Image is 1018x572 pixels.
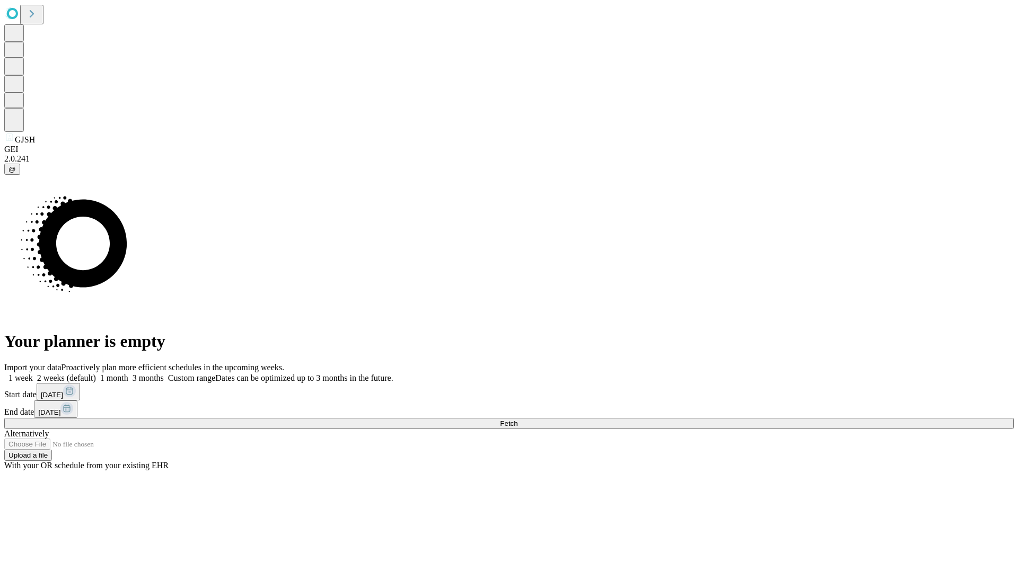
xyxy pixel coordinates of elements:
button: [DATE] [34,400,77,418]
span: With your OR schedule from your existing EHR [4,461,169,470]
span: Alternatively [4,429,49,438]
span: 1 week [8,373,33,382]
span: @ [8,165,16,173]
button: Upload a file [4,450,52,461]
div: Start date [4,383,1014,400]
div: End date [4,400,1014,418]
span: 1 month [100,373,128,382]
span: [DATE] [38,408,60,416]
span: Dates can be optimized up to 3 months in the future. [215,373,393,382]
span: Proactively plan more efficient schedules in the upcoming weeks. [62,363,284,372]
span: GJSH [15,135,35,144]
span: Fetch [500,419,517,427]
button: @ [4,164,20,175]
button: [DATE] [37,383,80,400]
div: GEI [4,145,1014,154]
span: Custom range [168,373,215,382]
h1: Your planner is empty [4,332,1014,351]
span: [DATE] [41,391,63,399]
button: Fetch [4,418,1014,429]
span: 2 weeks (default) [37,373,96,382]
div: 2.0.241 [4,154,1014,164]
span: Import your data [4,363,62,372]
span: 3 months [133,373,164,382]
